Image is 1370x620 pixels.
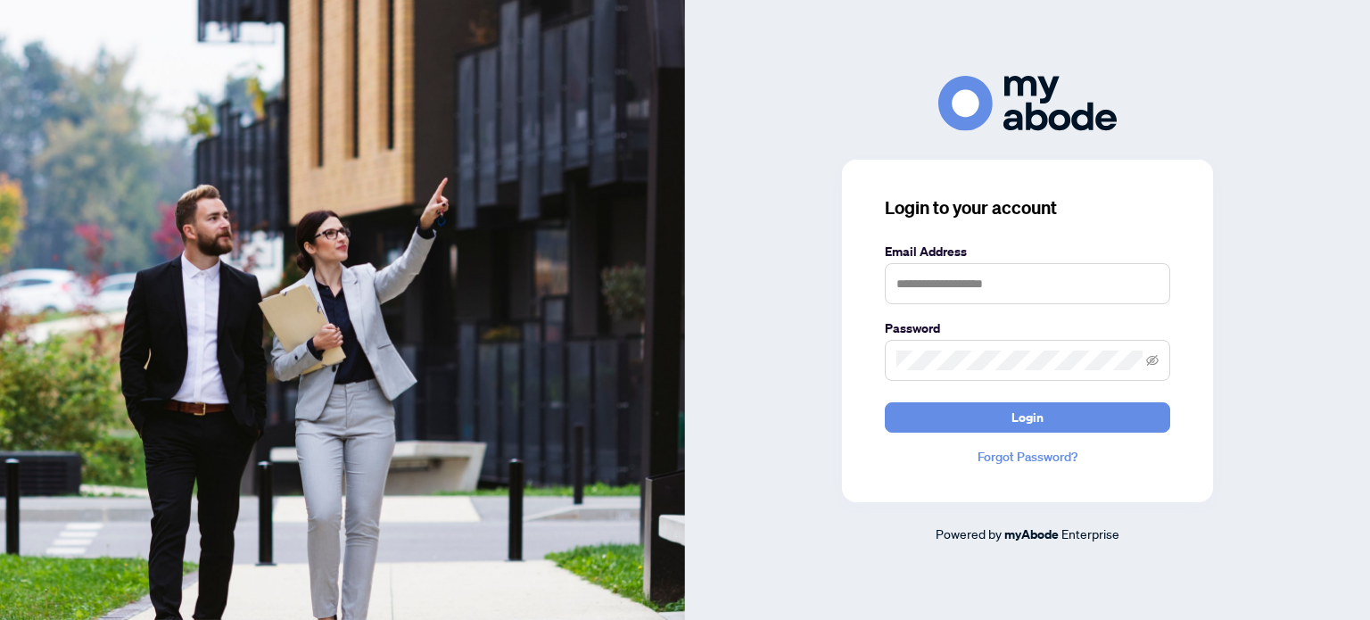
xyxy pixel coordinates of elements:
[936,525,1002,541] span: Powered by
[885,318,1170,338] label: Password
[938,76,1117,130] img: ma-logo
[1146,354,1159,367] span: eye-invisible
[1061,525,1119,541] span: Enterprise
[885,195,1170,220] h3: Login to your account
[1011,403,1044,432] span: Login
[1004,525,1059,544] a: myAbode
[885,242,1170,261] label: Email Address
[885,447,1170,467] a: Forgot Password?
[885,402,1170,433] button: Login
